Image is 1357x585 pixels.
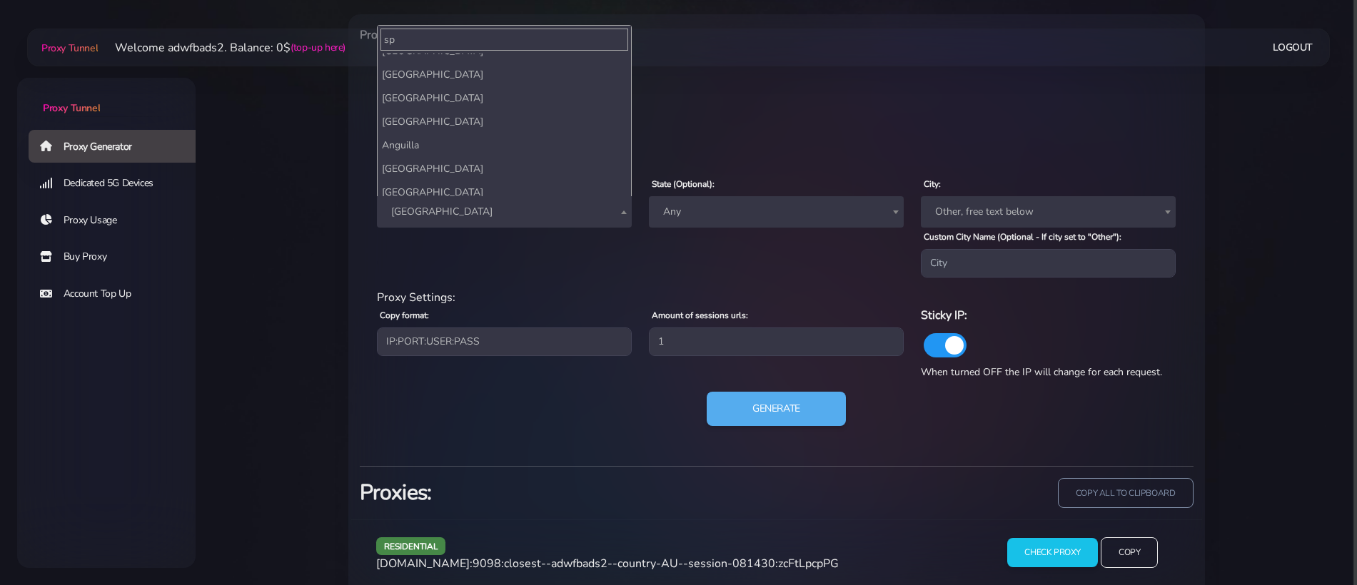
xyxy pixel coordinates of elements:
[39,36,98,59] a: Proxy Tunnel
[43,101,100,115] span: Proxy Tunnel
[921,365,1162,379] span: When turned OFF the IP will change for each request.
[360,478,768,507] h3: Proxies:
[368,158,1185,175] div: Location:
[921,196,1176,228] span: Other, free text below
[360,26,839,44] h6: Proxy Manager
[378,157,631,180] li: [GEOGRAPHIC_DATA]
[378,86,631,110] li: [GEOGRAPHIC_DATA]
[1146,352,1339,567] iframe: Webchat Widget
[1273,34,1313,61] a: Logout
[1058,478,1194,509] input: copy all to clipboard
[929,202,1167,222] span: Other, free text below
[652,309,748,322] label: Amount of sessions urls:
[921,306,1176,325] h6: Sticky IP:
[385,202,623,222] span: Australia
[1101,537,1158,568] input: Copy
[924,230,1121,243] label: Custom City Name (Optional - If city set to "Other"):
[98,39,345,56] li: Welcome adwfbads2. Balance: 0$
[376,556,839,571] span: [DOMAIN_NAME]:9098:closest--adwfbads2--country-AU--session-081430:zcFtLpcpPG
[29,130,207,163] a: Proxy Generator
[1007,538,1098,567] input: Check Proxy
[649,196,904,228] span: Any
[378,110,631,133] li: [GEOGRAPHIC_DATA]
[29,167,207,200] a: Dedicated 5G Devices
[921,249,1176,278] input: City
[29,240,207,273] a: Buy Proxy
[657,202,895,222] span: Any
[380,309,429,322] label: Copy format:
[376,537,446,555] span: residential
[29,278,207,310] a: Account Top Up
[378,180,631,204] li: [GEOGRAPHIC_DATA]
[368,289,1185,306] div: Proxy Settings:
[378,63,631,86] li: [GEOGRAPHIC_DATA]
[41,41,98,55] span: Proxy Tunnel
[291,40,345,55] a: (top-up here)
[377,196,632,228] span: Australia
[707,392,846,426] button: Generate
[29,204,207,237] a: Proxy Usage
[17,78,196,116] a: Proxy Tunnel
[378,133,631,157] li: Anguilla
[380,29,628,51] input: Search
[652,178,715,190] label: State (Optional):
[924,178,941,190] label: City:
